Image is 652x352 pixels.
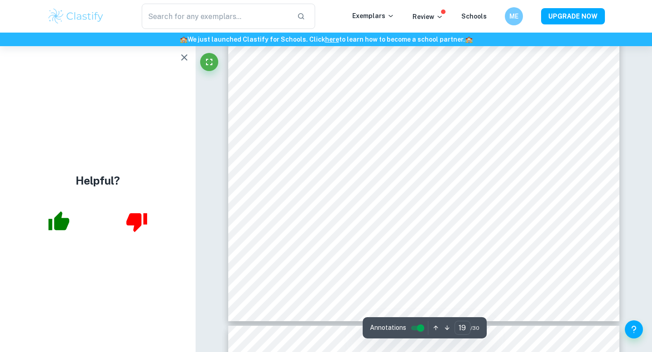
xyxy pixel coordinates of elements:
[142,4,290,29] input: Search for any exemplars...
[505,7,523,25] button: ME
[541,8,605,24] button: UPGRADE NOW
[2,34,650,44] h6: We just launched Clastify for Schools. Click to learn how to become a school partner.
[200,53,218,71] button: Fullscreen
[465,36,473,43] span: 🏫
[370,323,406,333] span: Annotations
[412,12,443,22] p: Review
[180,36,187,43] span: 🏫
[325,36,339,43] a: here
[76,172,120,189] h4: Helpful?
[352,11,394,21] p: Exemplars
[461,13,487,20] a: Schools
[47,7,105,25] img: Clastify logo
[625,320,643,338] button: Help and Feedback
[470,324,479,332] span: / 30
[509,11,519,21] h6: ME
